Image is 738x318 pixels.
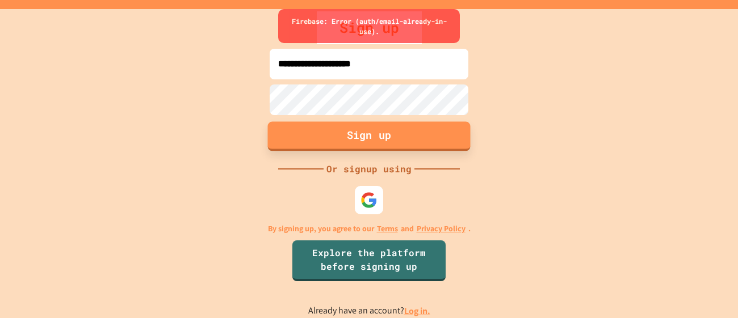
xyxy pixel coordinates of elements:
[377,223,398,235] a: Terms
[268,223,471,235] p: By signing up, you agree to our and .
[404,305,430,317] a: Log in.
[324,162,414,176] div: Or signup using
[417,223,466,235] a: Privacy Policy
[278,9,460,43] div: Firebase: Error (auth/email-already-in-use).
[308,304,430,318] p: Already have an account?
[268,121,471,151] button: Sign up
[292,240,446,281] a: Explore the platform before signing up
[360,192,378,209] img: google-icon.svg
